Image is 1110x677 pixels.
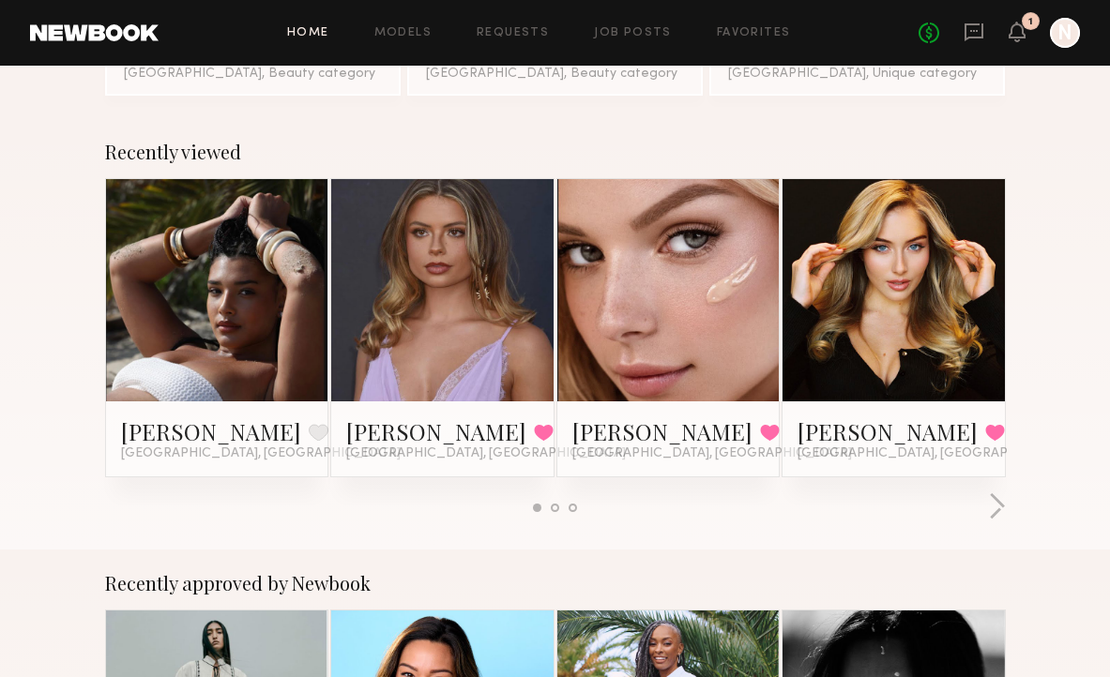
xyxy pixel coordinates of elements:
span: [GEOGRAPHIC_DATA], [GEOGRAPHIC_DATA] [346,446,626,461]
a: [PERSON_NAME] [798,416,978,446]
span: [GEOGRAPHIC_DATA], [GEOGRAPHIC_DATA] [572,446,852,461]
a: Job Posts [594,27,672,39]
a: [PERSON_NAME] [572,416,753,446]
a: [PERSON_NAME] [346,416,526,446]
div: Recently viewed [105,141,1006,163]
div: [GEOGRAPHIC_DATA], Beauty category [124,68,383,81]
a: [PERSON_NAME] [121,416,301,446]
a: N [1050,18,1080,48]
div: [GEOGRAPHIC_DATA], Unique category [728,68,987,81]
div: 1 [1028,17,1033,27]
a: Models [374,27,432,39]
div: [GEOGRAPHIC_DATA], Beauty category [426,68,685,81]
div: Recently approved by Newbook [105,572,1006,594]
a: Favorites [717,27,791,39]
span: [GEOGRAPHIC_DATA], [GEOGRAPHIC_DATA] [798,446,1077,461]
a: Requests [477,27,549,39]
span: [GEOGRAPHIC_DATA], [GEOGRAPHIC_DATA] [121,446,401,461]
a: Home [287,27,329,39]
